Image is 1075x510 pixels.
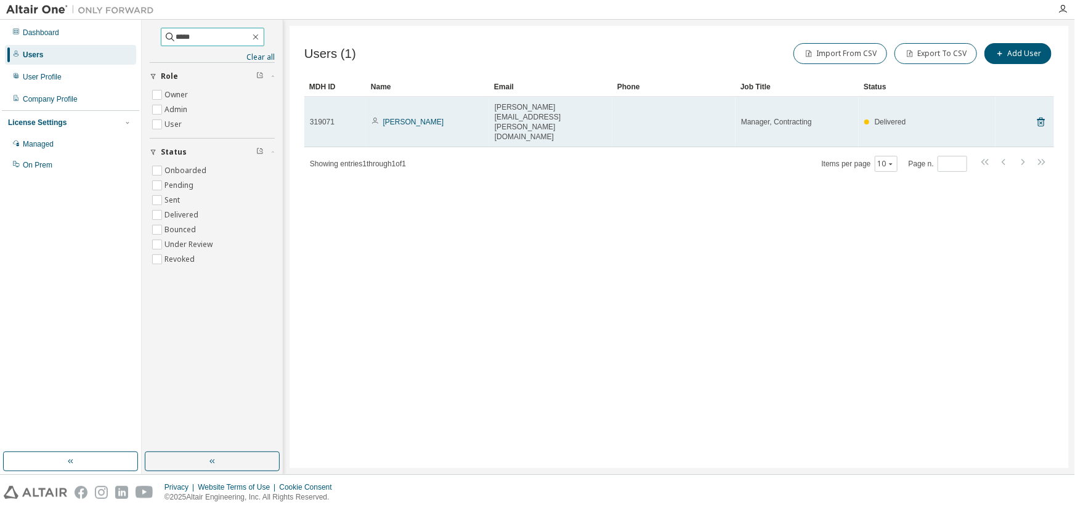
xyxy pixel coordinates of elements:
img: instagram.svg [95,486,108,499]
button: Status [150,139,275,166]
div: Name [371,77,484,97]
div: Managed [23,139,54,149]
span: 319071 [310,117,335,127]
div: Users [23,50,43,60]
div: Website Terms of Use [198,482,279,492]
label: Pending [164,178,196,193]
img: altair_logo.svg [4,486,67,499]
span: [PERSON_NAME][EMAIL_ADDRESS][PERSON_NAME][DOMAIN_NAME] [495,102,607,142]
div: Email [494,77,607,97]
img: Altair One [6,4,160,16]
label: Bounced [164,222,198,237]
span: Role [161,71,178,81]
label: Onboarded [164,163,209,178]
button: Import From CSV [793,43,887,64]
label: Delivered [164,208,201,222]
div: License Settings [8,118,67,127]
span: Page n. [909,156,967,172]
div: Cookie Consent [279,482,339,492]
div: Status [864,77,991,97]
span: Delivered [875,118,906,126]
div: Job Title [740,77,854,97]
span: Clear filter [256,71,264,81]
label: Admin [164,102,190,117]
span: Users (1) [304,47,356,61]
button: Export To CSV [894,43,977,64]
div: MDH ID [309,77,361,97]
div: Privacy [164,482,198,492]
img: youtube.svg [136,486,153,499]
div: Phone [617,77,731,97]
div: On Prem [23,160,52,170]
label: Revoked [164,252,197,267]
img: linkedin.svg [115,486,128,499]
button: Role [150,63,275,90]
a: Clear all [150,52,275,62]
img: facebook.svg [75,486,87,499]
button: 10 [878,159,894,169]
span: Showing entries 1 through 1 of 1 [310,160,406,168]
button: Add User [984,43,1052,64]
p: © 2025 Altair Engineering, Inc. All Rights Reserved. [164,492,339,503]
label: Owner [164,87,190,102]
span: Items per page [822,156,898,172]
span: Status [161,147,187,157]
span: Manager, Contracting [741,117,812,127]
span: Clear filter [256,147,264,157]
label: User [164,117,184,132]
a: [PERSON_NAME] [383,118,444,126]
label: Sent [164,193,182,208]
div: Company Profile [23,94,78,104]
div: User Profile [23,72,62,82]
div: Dashboard [23,28,59,38]
label: Under Review [164,237,215,252]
